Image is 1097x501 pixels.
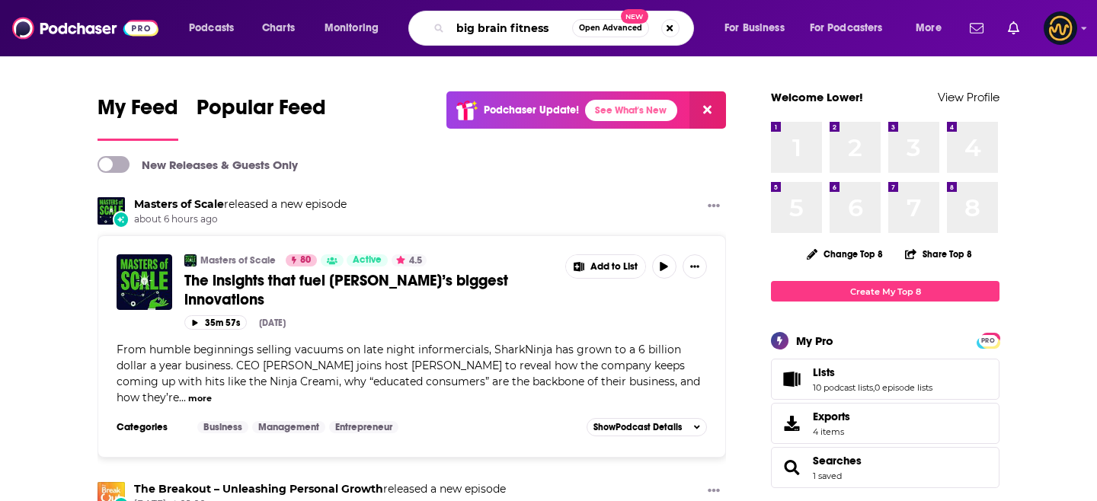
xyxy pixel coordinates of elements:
button: open menu [178,16,254,40]
div: Search podcasts, credits, & more... [423,11,708,46]
span: Add to List [590,261,638,273]
span: For Podcasters [810,18,883,39]
button: Open AdvancedNew [572,19,649,37]
button: Share Top 8 [904,239,973,269]
div: [DATE] [259,318,286,328]
a: View Profile [938,90,999,104]
button: Show profile menu [1044,11,1077,45]
span: Popular Feed [197,94,326,129]
span: , [873,382,875,393]
a: Exports [771,403,999,444]
span: Podcasts [189,18,234,39]
button: 35m 57s [184,315,247,330]
span: Lists [813,365,835,379]
a: Popular Feed [197,94,326,141]
a: Create My Top 8 [771,281,999,302]
span: 80 [300,253,311,268]
a: The Breakout – Unleashing Personal Growth [134,482,383,496]
button: open menu [314,16,398,40]
button: Show More Button [683,254,707,279]
span: Exports [813,410,850,423]
span: Monitoring [325,18,379,39]
button: open menu [905,16,961,40]
span: Searches [771,447,999,488]
button: open menu [800,16,905,40]
span: about 6 hours ago [134,213,347,226]
div: New Episode [113,211,130,228]
span: 4 items [813,426,850,437]
a: PRO [979,334,997,346]
a: Active [347,254,388,266]
span: Charts [262,18,295,39]
span: Open Advanced [579,24,642,32]
span: My Feed [98,94,178,129]
a: Searches [813,454,862,467]
span: Lists [771,359,999,400]
a: Management [252,421,325,433]
a: Lists [776,369,807,390]
a: My Feed [98,94,178,141]
span: PRO [979,335,997,346]
button: Show More Button [702,482,726,501]
div: My Pro [796,333,833,348]
img: Podchaser - Follow, Share and Rate Podcasts [12,14,158,43]
input: Search podcasts, credits, & more... [450,16,572,40]
button: Change Top 8 [798,244,892,263]
a: Masters of Scale [134,197,224,211]
button: open menu [714,16,804,40]
a: Lists [813,365,932,379]
a: Searches [776,457,807,478]
h3: released a new episode [134,482,506,496]
a: 80 [286,254,317,266]
button: Show More Button [566,255,645,278]
a: The insights that fuel [PERSON_NAME]’s biggest innovations [184,271,555,309]
span: Exports [776,413,807,434]
button: more [188,392,212,405]
span: More [916,18,942,39]
span: Show Podcast Details [593,422,682,432]
img: Masters of Scale [98,197,125,225]
button: ShowPodcast Details [587,418,707,436]
span: ... [179,391,186,404]
button: 4.5 [392,254,427,266]
a: 1 saved [813,471,842,481]
a: Masters of Scale [200,254,276,266]
span: Active [353,253,382,268]
a: Welcome Lower! [771,90,863,104]
button: Show More Button [702,197,726,216]
a: 0 episode lists [875,382,932,393]
a: 10 podcast lists [813,382,873,393]
span: For Business [724,18,785,39]
p: Podchaser Update! [484,104,579,116]
h3: released a new episode [134,197,347,212]
a: Entrepreneur [329,421,398,433]
a: Show notifications dropdown [1002,15,1025,41]
a: New Releases & Guests Only [98,156,298,173]
a: Show notifications dropdown [964,15,990,41]
a: Charts [252,16,304,40]
a: See What's New [585,100,677,121]
span: New [621,9,648,24]
img: Masters of Scale [184,254,197,266]
span: Logged in as LowerStreet [1044,11,1077,45]
a: Business [197,421,248,433]
span: The insights that fuel [PERSON_NAME]’s biggest innovations [184,271,508,309]
img: User Profile [1044,11,1077,45]
span: From humble beginnings selling vacuums on late night informercials, SharkNinja has grown to a 6 b... [117,343,700,404]
h3: Categories [117,421,185,433]
img: The insights that fuel SharkNinja’s biggest innovations [117,254,172,310]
